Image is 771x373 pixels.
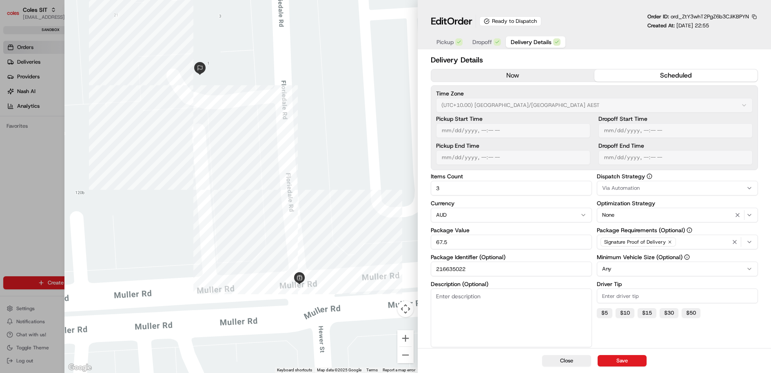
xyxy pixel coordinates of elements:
button: $10 [616,308,634,318]
button: Via Automation [597,181,758,195]
button: $15 [638,308,656,318]
label: Dropoff Start Time [598,116,753,122]
label: Optimization Strategy [597,200,758,206]
label: Description (Optional) [431,281,592,287]
button: Save [598,355,647,366]
span: Dropoff [472,38,492,46]
label: Pickup End Time [436,143,590,149]
input: Enter driver tip [597,289,758,303]
label: Minimum Vehicle Size (Optional) [597,254,758,260]
button: Zoom in [397,330,414,346]
label: Currency [431,200,592,206]
p: Order ID: [647,13,749,20]
button: scheduled [594,69,758,82]
label: Items Count [431,173,592,179]
div: Ready to Dispatch [479,16,541,26]
a: Terms [366,368,378,372]
label: Package Value [431,227,592,233]
button: Package Requirements (Optional) [687,227,692,233]
input: Enter items count [431,181,592,195]
input: Enter package value [431,235,592,249]
span: ord_ZtY3whT2PgZ6b3CJiKBPYN [671,13,749,20]
button: now [431,69,594,82]
label: Package Identifier (Optional) [431,254,592,260]
h2: Delivery Details [431,54,758,66]
button: Signature Proof of Delivery [597,235,758,249]
label: Driver Tip [597,281,758,287]
span: [DATE] 22:55 [676,22,709,29]
span: None [602,211,614,219]
label: Package Requirements (Optional) [597,227,758,233]
span: Delivery Details [511,38,552,46]
button: Zoom out [397,347,414,363]
span: Signature Proof of Delivery [604,239,666,245]
button: Dispatch Strategy [647,173,652,179]
span: Order [447,15,472,28]
label: Dropoff End Time [598,143,753,149]
button: None [597,208,758,222]
button: $30 [660,308,678,318]
span: Pickup [436,38,454,46]
img: Google [66,362,93,373]
label: Pickup Start Time [436,116,590,122]
p: Created At: [647,22,709,29]
label: Dispatch Strategy [597,173,758,179]
button: $50 [682,308,700,318]
span: Map data ©2025 Google [317,368,361,372]
button: Map camera controls [397,301,414,317]
label: Time Zone [436,91,753,96]
a: Open this area in Google Maps (opens a new window) [66,362,93,373]
button: $5 [597,308,612,318]
span: Via Automation [602,184,640,192]
button: Keyboard shortcuts [277,367,312,373]
h1: Edit [431,15,472,28]
button: Close [542,355,591,366]
a: Report a map error [383,368,415,372]
input: Enter package identifier [431,262,592,276]
button: Minimum Vehicle Size (Optional) [684,254,690,260]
